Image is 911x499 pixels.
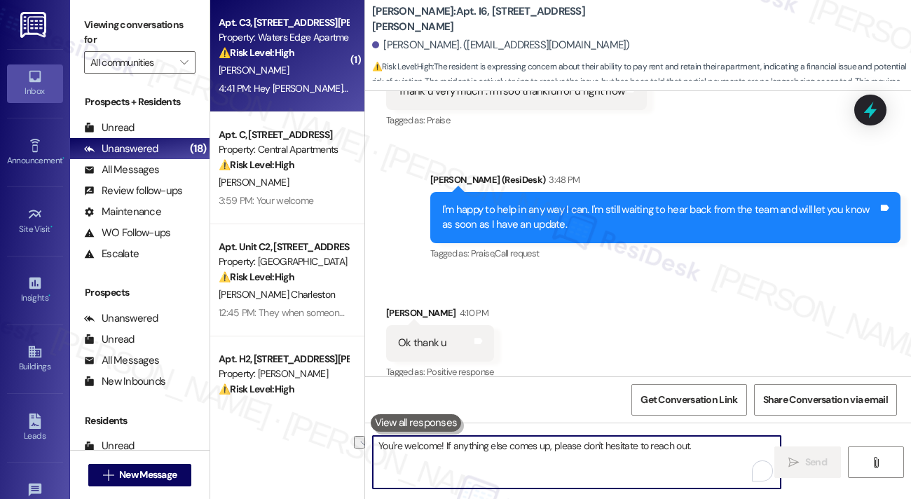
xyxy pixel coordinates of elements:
[386,306,494,325] div: [PERSON_NAME]
[103,470,114,481] i: 
[398,336,447,350] div: Ok thank u
[84,439,135,453] div: Unread
[631,384,746,416] button: Get Conversation Link
[754,384,897,416] button: Share Conversation via email
[219,254,348,269] div: Property: [GEOGRAPHIC_DATA]
[48,291,50,301] span: •
[219,176,289,189] span: [PERSON_NAME]
[84,163,159,177] div: All Messages
[788,457,799,468] i: 
[372,60,911,104] span: : The resident is expressing concern about their ability to pay rent and retain their apartment, ...
[398,84,624,99] div: Thank u very much . I'm soo thankful for u right now
[219,15,348,30] div: Apt. C3, [STREET_ADDRESS][PERSON_NAME]
[84,205,161,219] div: Maintenance
[372,61,432,72] strong: ⚠️ Risk Level: High
[870,457,881,468] i: 
[373,436,781,488] textarea: To enrich screen reader interactions, please activate Accessibility in Grammarly extension settings
[84,184,182,198] div: Review follow-ups
[545,172,580,187] div: 3:48 PM
[372,4,652,34] b: [PERSON_NAME]: Apt. I6, [STREET_ADDRESS][PERSON_NAME]
[427,366,494,378] span: Positive response
[219,158,294,171] strong: ⚠️ Risk Level: High
[219,64,289,76] span: [PERSON_NAME]
[180,57,188,68] i: 
[70,413,210,428] div: Residents
[84,311,158,326] div: Unanswered
[641,392,737,407] span: Get Conversation Link
[62,153,64,163] span: •
[386,362,494,382] div: Tagged as:
[7,409,63,447] a: Leads
[90,51,173,74] input: All communities
[219,306,587,319] div: 12:45 PM: They when someone is in the apartment so I can show them what the problem is
[84,14,196,51] label: Viewing conversations for
[219,128,348,142] div: Apt. C, [STREET_ADDRESS]
[427,114,450,126] span: Praise
[84,226,170,240] div: WO Follow-ups
[84,121,135,135] div: Unread
[219,367,348,381] div: Property: [PERSON_NAME]
[442,203,878,233] div: I'm happy to help in any way I can. I'm still waiting to hear back from the team and will let you...
[186,138,210,160] div: (18)
[219,46,294,59] strong: ⚠️ Risk Level: High
[84,247,139,261] div: Escalate
[219,142,348,157] div: Property: Central Apartments
[219,30,348,45] div: Property: Waters Edge Apartments
[7,340,63,378] a: Buildings
[219,383,294,395] strong: ⚠️ Risk Level: High
[430,243,900,264] div: Tagged as:
[88,464,192,486] button: New Message
[456,306,488,320] div: 4:10 PM
[386,110,647,130] div: Tagged as:
[219,240,348,254] div: Apt. Unit C2, [STREET_ADDRESS][PERSON_NAME]
[7,64,63,102] a: Inbox
[7,271,63,309] a: Insights •
[372,38,630,53] div: [PERSON_NAME]. ([EMAIL_ADDRESS][DOMAIN_NAME])
[84,142,158,156] div: Unanswered
[219,352,348,367] div: Apt. H2, [STREET_ADDRESS][PERSON_NAME]
[495,247,539,259] span: Call request
[805,455,827,470] span: Send
[84,353,159,368] div: All Messages
[70,95,210,109] div: Prospects + Residents
[50,222,53,232] span: •
[430,172,900,192] div: [PERSON_NAME] (ResiDesk)
[119,467,177,482] span: New Message
[774,446,841,478] button: Send
[84,374,165,389] div: New Inbounds
[20,12,49,38] img: ResiDesk Logo
[219,271,294,283] strong: ⚠️ Risk Level: High
[763,392,888,407] span: Share Conversation via email
[471,247,495,259] span: Praise ,
[84,332,135,347] div: Unread
[219,194,313,207] div: 3:59 PM: Your welcome
[7,203,63,240] a: Site Visit •
[219,288,335,301] span: [PERSON_NAME] Charleston
[70,285,210,300] div: Prospects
